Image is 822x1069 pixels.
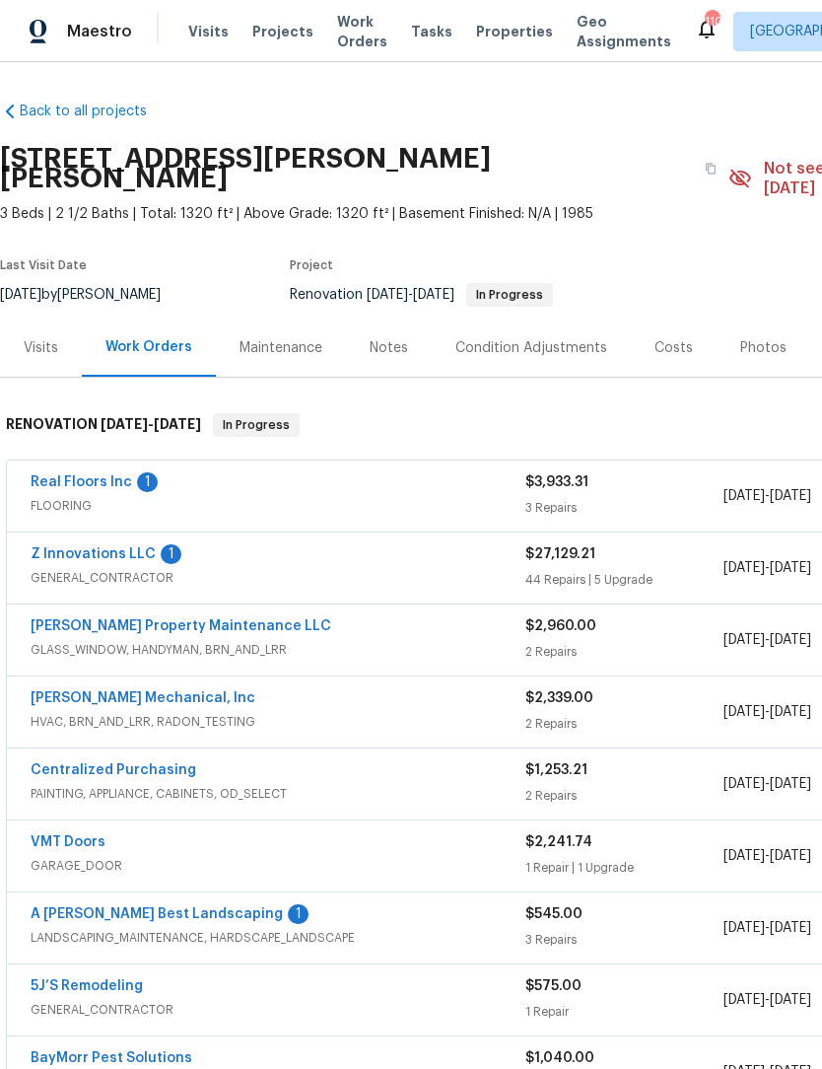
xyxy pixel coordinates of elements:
[31,619,331,633] a: [PERSON_NAME] Property Maintenance LLC
[525,1002,723,1022] div: 1 Repair
[723,558,811,578] span: -
[468,289,551,301] span: In Progress
[367,288,408,302] span: [DATE]
[31,763,196,777] a: Centralized Purchasing
[723,993,765,1007] span: [DATE]
[252,22,313,41] span: Projects
[525,786,723,806] div: 2 Repairs
[105,337,192,357] div: Work Orders
[525,763,587,777] span: $1,253.21
[525,979,582,993] span: $575.00
[288,904,308,924] div: 1
[154,417,201,431] span: [DATE]
[411,25,452,38] span: Tasks
[367,288,454,302] span: -
[577,12,671,51] span: Geo Assignments
[31,835,105,849] a: VMT Doors
[723,774,811,794] span: -
[101,417,148,431] span: [DATE]
[723,489,765,503] span: [DATE]
[723,990,811,1010] span: -
[215,415,298,435] span: In Progress
[290,259,333,271] span: Project
[31,691,255,705] a: [PERSON_NAME] Mechanical, Inc
[31,547,156,561] a: Z Innovations LLC
[770,849,811,863] span: [DATE]
[476,22,553,41] span: Properties
[67,22,132,41] span: Maestro
[31,928,525,948] span: LANDSCAPING_MAINTENANCE, HARDSCAPE_LANDSCAPE
[723,630,811,650] span: -
[723,921,765,935] span: [DATE]
[31,784,525,804] span: PAINTING, APPLIANCE, CABINETS, OD_SELECT
[525,714,723,734] div: 2 Repairs
[770,921,811,935] span: [DATE]
[101,417,201,431] span: -
[770,489,811,503] span: [DATE]
[705,12,719,32] div: 110
[723,846,811,866] span: -
[31,496,525,516] span: FLOORING
[240,338,322,358] div: Maintenance
[31,856,525,876] span: GARAGE_DOOR
[723,702,811,722] span: -
[161,544,181,564] div: 1
[723,918,811,938] span: -
[770,633,811,647] span: [DATE]
[693,151,728,186] button: Copy Address
[290,288,553,302] span: Renovation
[31,1000,525,1020] span: GENERAL_CONTRACTOR
[525,907,582,921] span: $545.00
[31,979,143,993] a: 5J’S Remodeling
[723,777,765,791] span: [DATE]
[31,640,525,660] span: GLASS_WINDOW, HANDYMAN, BRN_AND_LRR
[24,338,58,358] div: Visits
[31,1051,192,1065] a: BayMorr Pest Solutions
[188,22,229,41] span: Visits
[370,338,408,358] div: Notes
[770,993,811,1007] span: [DATE]
[525,930,723,950] div: 3 Repairs
[31,475,132,489] a: Real Floors Inc
[740,338,787,358] div: Photos
[723,561,765,575] span: [DATE]
[525,547,595,561] span: $27,129.21
[770,561,811,575] span: [DATE]
[31,568,525,588] span: GENERAL_CONTRACTOR
[31,907,283,921] a: A [PERSON_NAME] Best Landscaping
[525,619,596,633] span: $2,960.00
[525,498,723,518] div: 3 Repairs
[723,705,765,719] span: [DATE]
[525,835,592,849] span: $2,241.74
[525,642,723,662] div: 2 Repairs
[723,849,765,863] span: [DATE]
[413,288,454,302] span: [DATE]
[770,705,811,719] span: [DATE]
[137,472,158,492] div: 1
[525,570,723,590] div: 44 Repairs | 5 Upgrade
[723,486,811,506] span: -
[6,413,201,437] h6: RENOVATION
[525,475,588,489] span: $3,933.31
[525,691,593,705] span: $2,339.00
[525,858,723,878] div: 1 Repair | 1 Upgrade
[770,777,811,791] span: [DATE]
[455,338,607,358] div: Condition Adjustments
[31,712,525,732] span: HVAC, BRN_AND_LRR, RADON_TESTING
[525,1051,594,1065] span: $1,040.00
[337,12,387,51] span: Work Orders
[723,633,765,647] span: [DATE]
[654,338,693,358] div: Costs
